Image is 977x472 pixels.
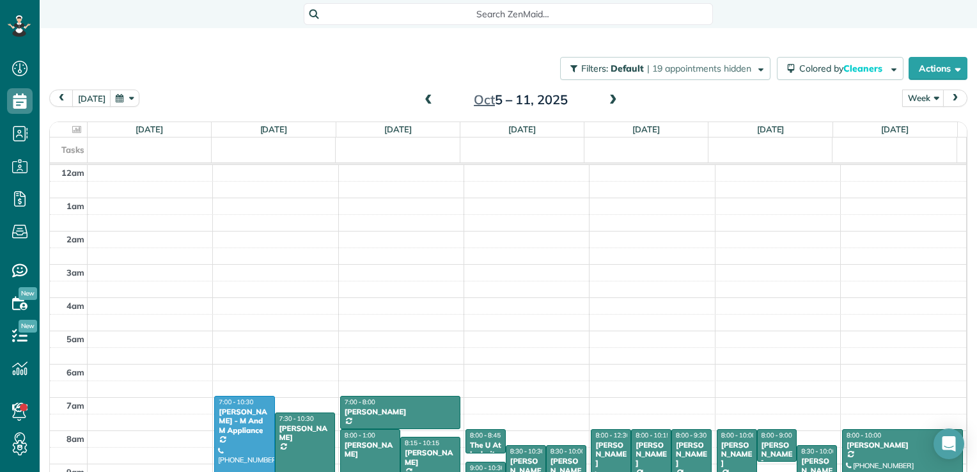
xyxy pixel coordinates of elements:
[136,124,163,134] a: [DATE]
[632,124,660,134] a: [DATE]
[61,168,84,178] span: 12am
[721,441,753,468] div: [PERSON_NAME]
[595,441,627,468] div: [PERSON_NAME]
[279,414,314,423] span: 7:30 - 10:30
[510,447,545,455] span: 8:30 - 10:30
[676,431,707,439] span: 8:00 - 9:30
[404,448,457,467] div: [PERSON_NAME]
[647,63,751,74] span: | 19 appointments hidden
[344,441,396,459] div: [PERSON_NAME]
[470,464,504,472] span: 9:00 - 10:30
[843,63,884,74] span: Cleaners
[902,90,944,107] button: Week
[943,90,967,107] button: next
[560,57,770,80] button: Filters: Default | 19 appointments hidden
[801,447,836,455] span: 8:30 - 10:00
[66,334,84,344] span: 5am
[934,429,964,459] div: Open Intercom Messenger
[72,90,111,107] button: [DATE]
[66,301,84,311] span: 4am
[66,400,84,411] span: 7am
[551,447,585,455] span: 8:30 - 10:00
[554,57,770,80] a: Filters: Default | 19 appointments hidden
[344,407,457,416] div: [PERSON_NAME]
[474,91,495,107] span: Oct
[345,398,375,406] span: 7:00 - 8:00
[469,441,502,459] div: The U At Ledroit
[19,287,37,300] span: New
[19,320,37,333] span: New
[441,93,600,107] h2: 5 – 11, 2025
[846,441,959,450] div: [PERSON_NAME]
[761,441,793,468] div: [PERSON_NAME]
[49,90,74,107] button: prev
[757,124,785,134] a: [DATE]
[345,431,375,439] span: 8:00 - 1:00
[762,431,792,439] span: 8:00 - 9:00
[219,398,253,406] span: 7:00 - 10:30
[675,441,708,468] div: [PERSON_NAME]
[636,431,670,439] span: 8:00 - 10:15
[508,124,536,134] a: [DATE]
[66,267,84,278] span: 3am
[66,234,84,244] span: 2am
[909,57,967,80] button: Actions
[218,407,270,435] div: [PERSON_NAME] - M And M Appliance
[384,124,412,134] a: [DATE]
[66,367,84,377] span: 6am
[260,124,288,134] a: [DATE]
[581,63,608,74] span: Filters:
[405,439,439,447] span: 8:15 - 10:15
[66,201,84,211] span: 1am
[721,431,756,439] span: 8:00 - 10:00
[470,431,501,439] span: 8:00 - 8:45
[279,424,331,443] div: [PERSON_NAME]
[61,145,84,155] span: Tasks
[847,431,881,439] span: 8:00 - 10:00
[635,441,668,468] div: [PERSON_NAME]
[66,434,84,444] span: 8am
[799,63,887,74] span: Colored by
[611,63,645,74] span: Default
[881,124,909,134] a: [DATE]
[777,57,903,80] button: Colored byCleaners
[595,431,630,439] span: 8:00 - 12:30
